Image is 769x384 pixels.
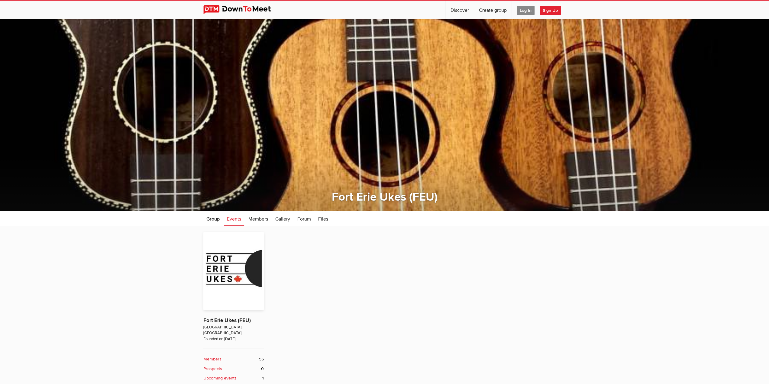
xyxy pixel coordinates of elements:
[227,216,241,222] span: Events
[245,211,271,226] a: Members
[474,1,512,19] a: Create group
[318,216,328,222] span: Files
[203,356,264,363] a: Members 55
[294,211,314,226] a: Forum
[203,232,264,310] img: Fort Erie Ukes (FEU)
[332,190,438,204] a: Fort Erie Ukes (FEU)
[203,211,223,226] a: Group
[224,211,244,226] a: Events
[203,5,280,14] img: DownToMeet
[203,375,237,382] b: Upcoming events
[203,366,222,372] b: Prospects
[540,6,561,15] span: Sign Up
[540,1,566,19] a: Sign Up
[275,216,290,222] span: Gallery
[517,6,535,15] span: Log In
[446,1,474,19] a: Discover
[512,1,539,19] a: Log In
[206,216,220,222] span: Group
[203,375,264,382] a: Upcoming events 1
[261,366,264,372] span: 0
[203,366,264,372] a: Prospects 0
[203,324,264,336] span: [GEOGRAPHIC_DATA], [GEOGRAPHIC_DATA]
[297,216,311,222] span: Forum
[262,375,264,382] span: 1
[315,211,331,226] a: Files
[259,356,264,363] span: 55
[203,356,221,363] b: Members
[203,336,264,342] span: Founded on [DATE]
[203,317,251,324] a: Fort Erie Ukes (FEU)
[248,216,268,222] span: Members
[272,211,293,226] a: Gallery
